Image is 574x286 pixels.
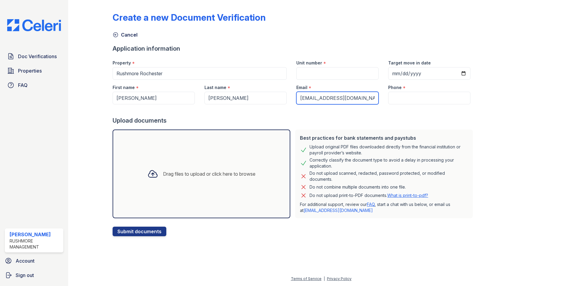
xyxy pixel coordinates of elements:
[18,53,57,60] span: Doc Verifications
[327,276,352,281] a: Privacy Policy
[204,85,226,91] label: Last name
[291,276,322,281] a: Terms of Service
[2,255,66,267] a: Account
[10,238,61,250] div: Rushmore Management
[310,157,468,169] div: Correctly classify the document type to avoid a delay in processing your application.
[2,269,66,281] a: Sign out
[113,227,166,236] button: Submit documents
[388,85,402,91] label: Phone
[163,170,255,177] div: Drag files to upload or click here to browse
[310,170,468,182] div: Do not upload scanned, redacted, password protected, or modified documents.
[2,19,66,31] img: CE_Logo_Blue-a8612792a0a2168367f1c8372b55b34899dd931a85d93a1a3d3e32e68fde9ad4.png
[324,276,325,281] div: |
[18,82,28,89] span: FAQ
[10,231,61,238] div: [PERSON_NAME]
[113,116,475,125] div: Upload documents
[310,192,428,198] p: Do not upload print-to-PDF documents.
[18,67,42,74] span: Properties
[113,44,475,53] div: Application information
[367,202,375,207] a: FAQ
[16,272,34,279] span: Sign out
[304,208,373,213] a: [EMAIL_ADDRESS][DOMAIN_NAME]
[387,193,428,198] a: What is print-to-pdf?
[5,79,63,91] a: FAQ
[16,257,35,264] span: Account
[113,60,131,66] label: Property
[5,50,63,62] a: Doc Verifications
[388,60,431,66] label: Target move in date
[296,85,307,91] label: Email
[113,12,266,23] div: Create a new Document Verification
[113,85,135,91] label: First name
[300,201,468,213] p: For additional support, review our , start a chat with us below, or email us at
[113,31,137,38] a: Cancel
[5,65,63,77] a: Properties
[300,134,468,142] div: Best practices for bank statements and paystubs
[310,183,406,191] div: Do not combine multiple documents into one file.
[296,60,322,66] label: Unit number
[310,144,468,156] div: Upload original PDF files downloaded directly from the financial institution or payroll provider’...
